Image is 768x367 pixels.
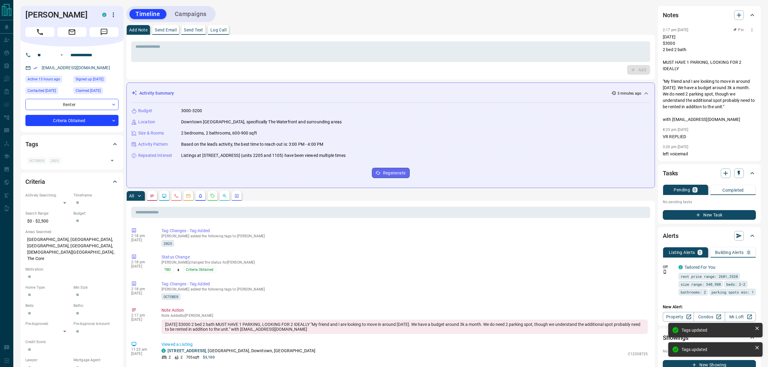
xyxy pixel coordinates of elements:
[681,273,738,279] span: rent price range: 2601,3520
[150,193,155,198] svg: Notes
[161,341,648,348] p: Viewed a Listing
[132,88,650,99] div: Activity Summary3 minutes ago
[129,28,148,32] p: Add Note
[694,312,725,322] a: Condos
[73,303,119,308] p: Baths:
[131,238,152,242] p: [DATE]
[161,313,648,318] p: Note Added by [PERSON_NAME]
[174,193,179,198] svg: Calls
[663,151,756,157] p: left voicemail
[210,28,226,32] p: Log Call
[164,240,172,246] span: 2025
[725,312,756,322] a: Mr.Loft
[663,231,679,241] h2: Alerts
[628,351,648,357] p: C12338725
[679,265,683,269] div: condos.ca
[161,287,648,291] p: [PERSON_NAME] added the following tags to [PERSON_NAME]
[33,66,37,70] svg: Email Verified
[138,119,155,125] p: Location
[161,254,648,260] p: Status Change
[25,321,70,326] p: Pre-Approved:
[181,141,323,148] p: Based on the lead's activity, the best time to reach out is: 3:00 PM - 4:00 PM
[663,34,756,123] p: [DATE] $3000 2 bed 2 bath MUST HAVE 1 PARKING, LOOKING FOR 2 IDEALLY "My friend and I are looking...
[663,197,756,206] p: No pending tasks
[73,211,119,216] p: Budget:
[138,108,152,114] p: Budget
[129,9,166,19] button: Timeline
[131,313,152,317] p: 2:17 pm
[663,304,756,310] p: New Alert:
[186,193,191,198] svg: Emails
[161,260,648,265] p: [PERSON_NAME] changed the status for [PERSON_NAME]
[131,264,152,268] p: [DATE]
[169,9,213,19] button: Campaigns
[131,347,152,352] p: 11:23 am
[25,285,70,290] p: Home Type:
[730,27,747,33] button: Pin
[161,234,648,238] p: [PERSON_NAME] added the following tags to [PERSON_NAME]
[694,188,696,192] p: 0
[203,355,215,360] p: $3,100
[234,193,239,198] svg: Agent Actions
[726,281,745,287] span: beds: 2-2
[715,250,744,255] p: Building Alerts
[663,134,756,140] p: VR REPLIED
[164,294,178,300] span: OCTOBER
[25,87,70,96] div: Wed Aug 13 2025
[25,357,70,363] p: Lawyer:
[663,210,756,220] button: New Task
[131,287,152,291] p: 2:18 pm
[28,88,56,94] span: Contacted [DATE]
[674,188,690,192] p: Pending
[57,27,86,37] span: Email
[663,8,756,22] div: Notes
[73,285,119,290] p: Min Size:
[181,108,202,114] p: 3000-3200
[198,193,203,198] svg: Listing Alerts
[663,145,688,149] p: 3:20 pm [DATE]
[181,152,346,159] p: Listings at [STREET_ADDRESS] (units 2205 and 1105) have been viewed multiple times
[25,339,119,345] p: Credit Score:
[161,228,648,234] p: Tag Changes - Tag Added
[138,141,168,148] p: Activity Pattern
[25,76,70,84] div: Fri Aug 15 2025
[161,307,648,313] p: Note Action
[181,119,342,125] p: Downtown [GEOGRAPHIC_DATA], specifically The Waterfront and surrounding areas
[663,333,688,343] h2: Showings
[685,265,715,270] a: Tailored For You
[76,88,101,94] span: Claimed [DATE]
[663,349,756,354] p: No showings booked
[663,128,688,132] p: 8:25 pm [DATE]
[25,139,38,149] h2: Tags
[162,193,167,198] svg: Lead Browsing Activity
[25,137,119,151] div: Tags
[25,303,70,308] p: Beds:
[161,349,166,353] div: condos.ca
[131,352,152,356] p: [DATE]
[73,87,119,96] div: Sat Mar 11 2023
[663,264,675,270] p: Off
[181,130,257,136] p: 2 bedrooms, 2 bathrooms, 600-900 sqft
[28,76,60,82] span: Active 13 hours ago
[722,188,744,192] p: Completed
[25,267,119,272] p: Motivation:
[164,267,171,273] span: TBD
[169,355,171,360] p: 2
[663,168,678,178] h2: Tasks
[25,174,119,189] div: Criteria
[682,328,752,333] div: Tags updated
[186,355,199,360] p: 705 sqft
[168,348,206,353] a: [STREET_ADDRESS]
[210,193,215,198] svg: Requests
[747,250,750,255] p: 0
[682,347,752,352] div: Tags updated
[25,27,54,37] span: Call
[663,229,756,243] div: Alerts
[131,234,152,238] p: 2:18 pm
[681,281,721,287] span: size range: 540,988
[25,229,119,235] p: Areas Searched:
[222,193,227,198] svg: Opportunities
[663,166,756,180] div: Tasks
[663,330,756,345] div: Showings
[711,289,754,295] span: parking spots min: 1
